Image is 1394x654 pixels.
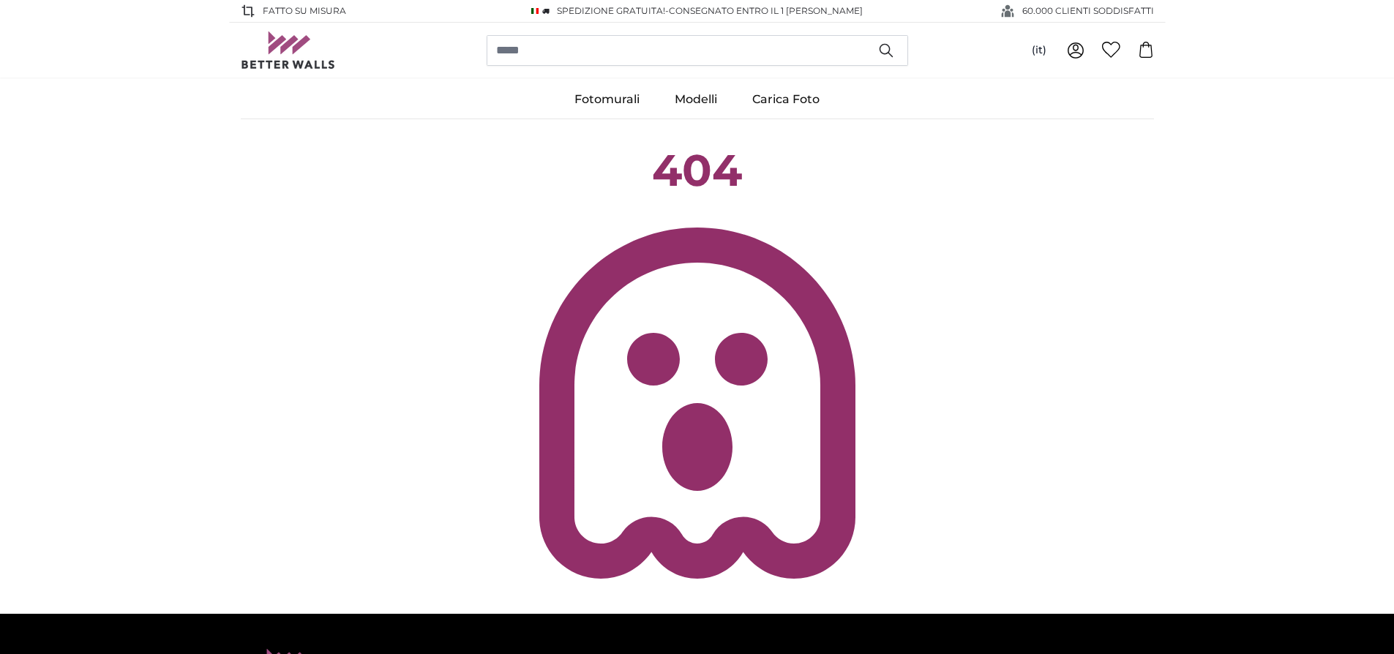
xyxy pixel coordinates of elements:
span: Spedizione GRATUITA! [557,5,665,16]
a: Fotomurali [557,80,657,119]
span: - [665,5,863,16]
button: (it) [1020,37,1058,64]
img: Betterwalls [241,31,336,69]
span: Fatto su misura [263,4,346,18]
h1: 404 [241,149,1154,192]
a: Carica Foto [735,80,837,119]
span: 60.000 CLIENTI SODDISFATTI [1022,4,1154,18]
span: Consegnato entro il 1 [PERSON_NAME] [669,5,863,16]
img: Italia [531,8,539,14]
a: Modelli [657,80,735,119]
